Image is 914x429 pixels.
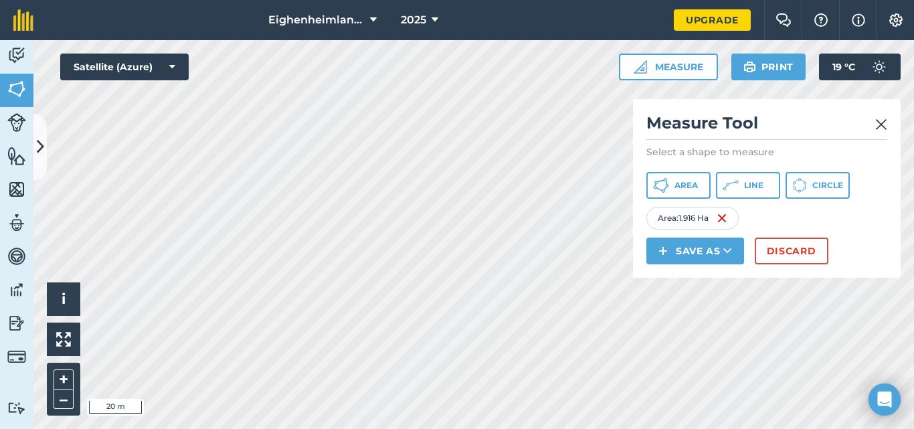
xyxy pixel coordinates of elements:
img: svg+xml;base64,PHN2ZyB4bWxucz0iaHR0cDovL3d3dy53My5vcmcvMjAwMC9zdmciIHdpZHRoPSI1NiIgaGVpZ2h0PSI2MC... [7,179,26,199]
img: svg+xml;base64,PHN2ZyB4bWxucz0iaHR0cDovL3d3dy53My5vcmcvMjAwMC9zdmciIHdpZHRoPSI1NiIgaGVpZ2h0PSI2MC... [7,146,26,166]
img: svg+xml;base64,PHN2ZyB4bWxucz0iaHR0cDovL3d3dy53My5vcmcvMjAwMC9zdmciIHdpZHRoPSIyMiIgaGVpZ2h0PSIzMC... [875,116,887,133]
p: Select a shape to measure [646,145,887,159]
span: Eighenheimlandgoed [268,12,365,28]
span: 2025 [401,12,426,28]
button: 19 °C [819,54,901,80]
span: i [62,290,66,307]
span: Area [674,180,698,191]
img: svg+xml;base64,PD94bWwgdmVyc2lvbj0iMS4wIiBlbmNvZGluZz0idXRmLTgiPz4KPCEtLSBHZW5lcmF0b3I6IEFkb2JlIE... [7,246,26,266]
button: Save as [646,238,744,264]
img: svg+xml;base64,PD94bWwgdmVyc2lvbj0iMS4wIiBlbmNvZGluZz0idXRmLTgiPz4KPCEtLSBHZW5lcmF0b3I6IEFkb2JlIE... [7,113,26,132]
img: svg+xml;base64,PHN2ZyB4bWxucz0iaHR0cDovL3d3dy53My5vcmcvMjAwMC9zdmciIHdpZHRoPSI1NiIgaGVpZ2h0PSI2MC... [7,79,26,99]
button: – [54,390,74,409]
button: + [54,369,74,390]
button: Circle [786,172,850,199]
button: Area [646,172,711,199]
img: svg+xml;base64,PHN2ZyB4bWxucz0iaHR0cDovL3d3dy53My5vcmcvMjAwMC9zdmciIHdpZHRoPSIxNiIgaGVpZ2h0PSIyNC... [717,210,727,226]
a: Upgrade [674,9,751,31]
img: Four arrows, one pointing top left, one top right, one bottom right and the last bottom left [56,332,71,347]
span: 19 ° C [832,54,855,80]
img: svg+xml;base64,PD94bWwgdmVyc2lvbj0iMS4wIiBlbmNvZGluZz0idXRmLTgiPz4KPCEtLSBHZW5lcmF0b3I6IEFkb2JlIE... [7,46,26,66]
button: Satellite (Azure) [60,54,189,80]
img: Two speech bubbles overlapping with the left bubble in the forefront [775,13,792,27]
img: fieldmargin Logo [13,9,33,31]
img: A question mark icon [813,13,829,27]
img: svg+xml;base64,PHN2ZyB4bWxucz0iaHR0cDovL3d3dy53My5vcmcvMjAwMC9zdmciIHdpZHRoPSIxNCIgaGVpZ2h0PSIyNC... [658,243,668,259]
img: svg+xml;base64,PHN2ZyB4bWxucz0iaHR0cDovL3d3dy53My5vcmcvMjAwMC9zdmciIHdpZHRoPSIxOSIgaGVpZ2h0PSIyNC... [743,59,756,75]
img: A cog icon [888,13,904,27]
div: Open Intercom Messenger [869,383,901,416]
button: Discard [755,238,828,264]
img: svg+xml;base64,PD94bWwgdmVyc2lvbj0iMS4wIiBlbmNvZGluZz0idXRmLTgiPz4KPCEtLSBHZW5lcmF0b3I6IEFkb2JlIE... [7,280,26,300]
button: Line [716,172,780,199]
img: svg+xml;base64,PD94bWwgdmVyc2lvbj0iMS4wIiBlbmNvZGluZz0idXRmLTgiPz4KPCEtLSBHZW5lcmF0b3I6IEFkb2JlIE... [7,347,26,366]
button: Measure [619,54,718,80]
img: svg+xml;base64,PD94bWwgdmVyc2lvbj0iMS4wIiBlbmNvZGluZz0idXRmLTgiPz4KPCEtLSBHZW5lcmF0b3I6IEFkb2JlIE... [7,313,26,333]
img: Ruler icon [634,60,647,74]
img: svg+xml;base64,PD94bWwgdmVyc2lvbj0iMS4wIiBlbmNvZGluZz0idXRmLTgiPz4KPCEtLSBHZW5lcmF0b3I6IEFkb2JlIE... [7,213,26,233]
button: Print [731,54,806,80]
button: i [47,282,80,316]
h2: Measure Tool [646,112,887,140]
img: svg+xml;base64,PD94bWwgdmVyc2lvbj0iMS4wIiBlbmNvZGluZz0idXRmLTgiPz4KPCEtLSBHZW5lcmF0b3I6IEFkb2JlIE... [866,54,893,80]
img: svg+xml;base64,PHN2ZyB4bWxucz0iaHR0cDovL3d3dy53My5vcmcvMjAwMC9zdmciIHdpZHRoPSIxNyIgaGVpZ2h0PSIxNy... [852,12,865,28]
div: Area : 1.916 Ha [646,207,739,230]
img: svg+xml;base64,PD94bWwgdmVyc2lvbj0iMS4wIiBlbmNvZGluZz0idXRmLTgiPz4KPCEtLSBHZW5lcmF0b3I6IEFkb2JlIE... [7,402,26,414]
span: Line [744,180,763,191]
span: Circle [812,180,843,191]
